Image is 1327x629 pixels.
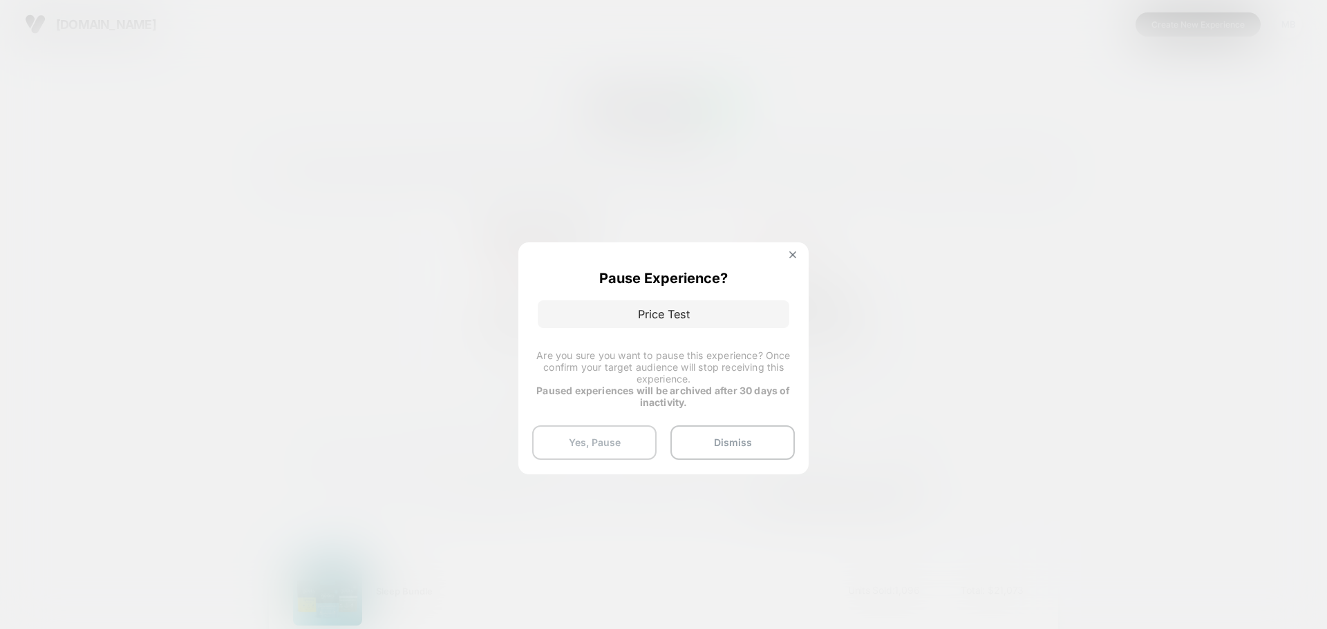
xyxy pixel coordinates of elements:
[670,425,795,460] button: Dismiss
[532,425,657,460] button: Yes, Pause
[536,385,790,408] strong: Paused experiences will be archived after 30 days of inactivity.
[599,270,728,287] p: Pause Experience?
[538,300,789,328] p: Price Test
[789,251,796,258] img: close
[536,349,790,385] span: Are you sure you want to pause this experience? Once confirm your target audience will stop recei...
